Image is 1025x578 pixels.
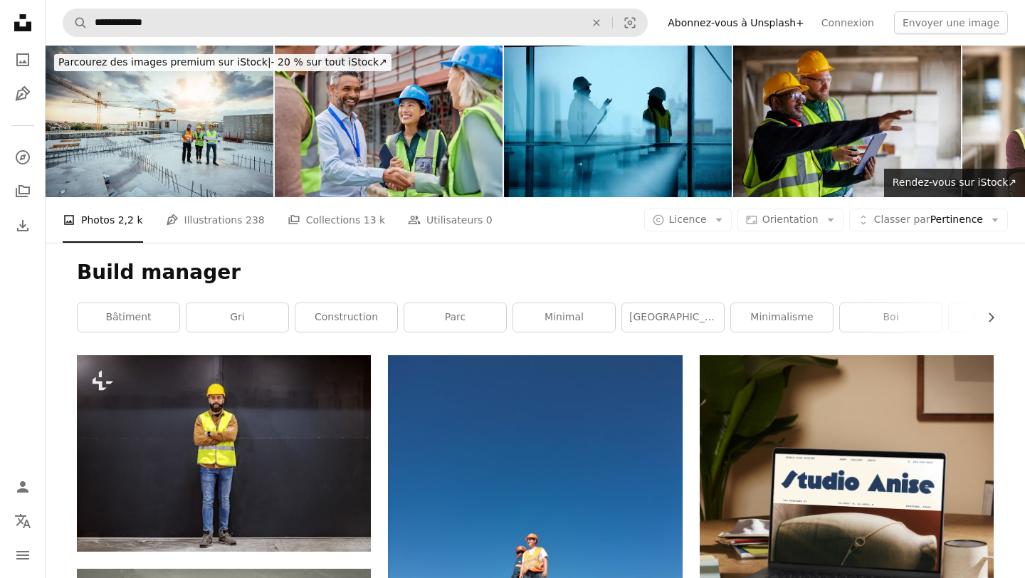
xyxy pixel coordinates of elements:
[63,9,648,37] form: Rechercher des visuels sur tout le site
[9,177,37,206] a: Collections
[9,473,37,501] a: Connexion / S’inscrire
[813,11,883,34] a: Connexion
[504,46,732,197] img: Construction, équipe et personnes pour la stratégie de construction, la communication et le parte...
[486,212,493,228] span: 0
[874,213,983,227] span: Pertinence
[166,197,265,243] a: Illustrations 238
[78,303,179,332] a: bâtiment
[9,46,37,74] a: Photos
[513,303,615,332] a: minimal
[63,9,88,36] button: Rechercher sur Unsplash
[388,545,682,557] a: Un homme debout au sommet d’une rampe de skateboard
[46,46,400,80] a: Parcourez des images premium sur iStock|- 20 % sur tout iStock↗
[9,541,37,569] button: Menu
[622,303,724,332] a: [GEOGRAPHIC_DATA]
[58,56,387,68] span: - 20 % sur tout iStock ↗
[762,214,819,225] span: Orientation
[9,80,37,108] a: Illustrations
[840,303,942,332] a: boi
[9,143,37,172] a: Explorer
[186,303,288,332] a: gri
[9,211,37,240] a: Historique de téléchargement
[77,355,371,551] img: Jeune travailleur barbu souriant et attrayant en gilet avec casque sur la tête debout devant la p...
[644,209,732,231] button: Licence
[77,446,371,459] a: Jeune travailleur barbu souriant et attrayant en gilet avec casque sur la tête debout devant la p...
[849,209,1008,231] button: Classer parPertinence
[9,9,37,40] a: Accueil — Unsplash
[295,303,397,332] a: construction
[669,214,707,225] span: Licence
[9,507,37,535] button: Langue
[737,209,843,231] button: Orientation
[275,46,503,197] img: Un ouvrier de la construction serre la main d’un contremaître
[978,303,994,332] button: faire défiler la liste vers la droite
[884,169,1025,197] a: Rendez-vous sur iStock↗
[894,11,1008,34] button: Envoyer une image
[613,9,647,36] button: Recherche de visuels
[364,212,385,228] span: 13 k
[659,11,813,34] a: Abonnez-vous à Unsplash+
[893,177,1016,188] span: Rendez-vous sur iStock ↗
[77,260,994,285] h1: Build manager
[288,197,385,243] a: Collections 13 k
[731,303,833,332] a: minimalisme
[46,46,273,197] img: Industrie de la construction et ingénierie dans la période post-récession
[408,197,493,243] a: Utilisateurs 0
[733,46,961,197] img: Architectes utilisant une tablette numérique et discutant sur le chantier
[581,9,612,36] button: Effacer
[58,56,271,68] span: Parcourez des images premium sur iStock |
[404,303,506,332] a: parc
[246,212,265,228] span: 238
[874,214,930,225] span: Classer par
